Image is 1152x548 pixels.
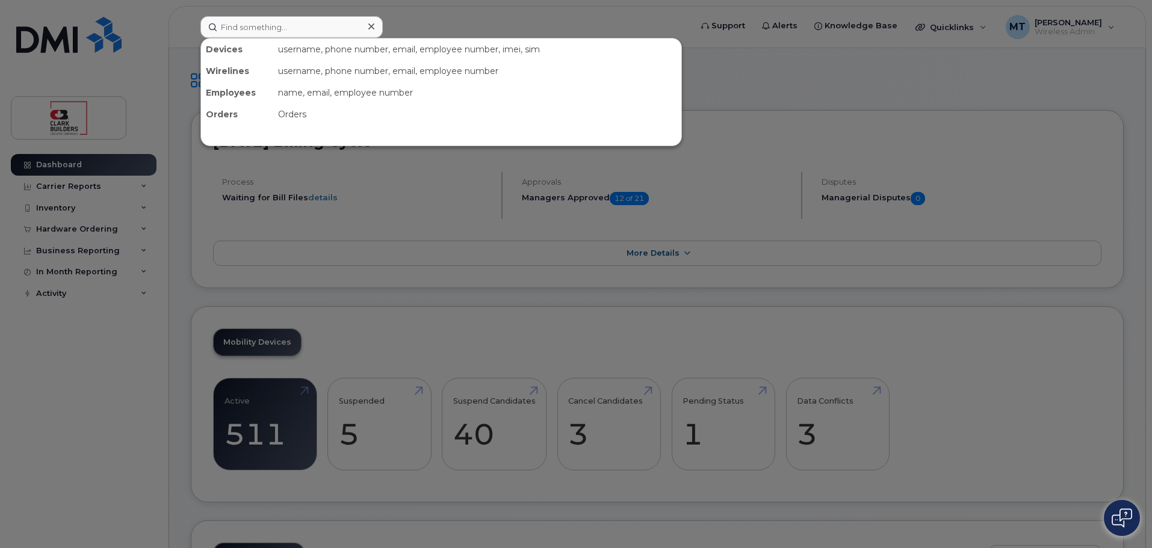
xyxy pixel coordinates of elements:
div: Wirelines [201,60,273,82]
div: username, phone number, email, employee number, imei, sim [273,38,681,60]
div: username, phone number, email, employee number [273,60,681,82]
div: Orders [201,103,273,125]
img: Open chat [1112,508,1132,528]
div: Orders [273,103,681,125]
div: Devices [201,38,273,60]
div: Employees [201,82,273,103]
div: name, email, employee number [273,82,681,103]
